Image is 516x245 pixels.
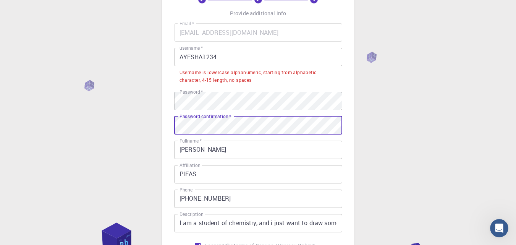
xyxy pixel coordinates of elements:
[180,138,202,144] label: Fullname
[180,69,337,84] div: Username is lowercase alphanumeric, starting from alphabetic character, 4-15 length, no spaces
[180,211,204,217] label: Description
[180,89,203,95] label: Password
[180,113,231,120] label: Password confirmation
[180,162,200,169] label: Affiliation
[230,10,286,17] p: Provide additional info
[180,45,203,51] label: username
[180,20,194,27] label: Email
[180,187,192,193] label: Phone
[490,219,508,237] iframe: Intercom live chat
